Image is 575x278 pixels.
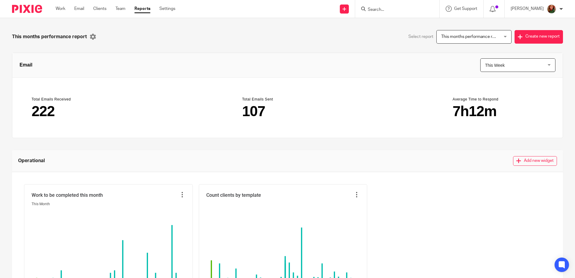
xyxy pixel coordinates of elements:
[134,6,150,12] a: Reports
[115,6,125,12] a: Team
[18,157,45,164] span: Operational
[453,97,543,102] header: Average Time to Respond
[159,6,175,12] a: Settings
[511,6,544,12] p: [PERSON_NAME]
[454,7,477,11] span: Get Support
[453,104,543,119] main: 7h12m
[56,6,65,12] a: Work
[32,97,122,102] header: Total Emails Received
[32,192,103,199] span: Work to be completed this month
[12,5,42,13] img: Pixie
[74,6,84,12] a: Email
[93,6,106,12] a: Clients
[547,4,556,14] img: sallycropped.JPG
[242,97,333,102] header: Total Emails Sent
[513,156,557,166] button: Add new widget
[441,35,503,39] span: This months performance report
[408,34,433,40] span: Select report
[485,63,505,68] span: This Week
[32,202,50,206] span: This Month
[242,104,333,119] main: 107
[20,61,32,69] span: Email
[515,30,563,44] button: Create new report
[32,104,122,119] main: 222
[206,192,261,199] span: Count clients by template
[367,7,421,13] input: Search
[12,33,87,40] span: This months performance report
